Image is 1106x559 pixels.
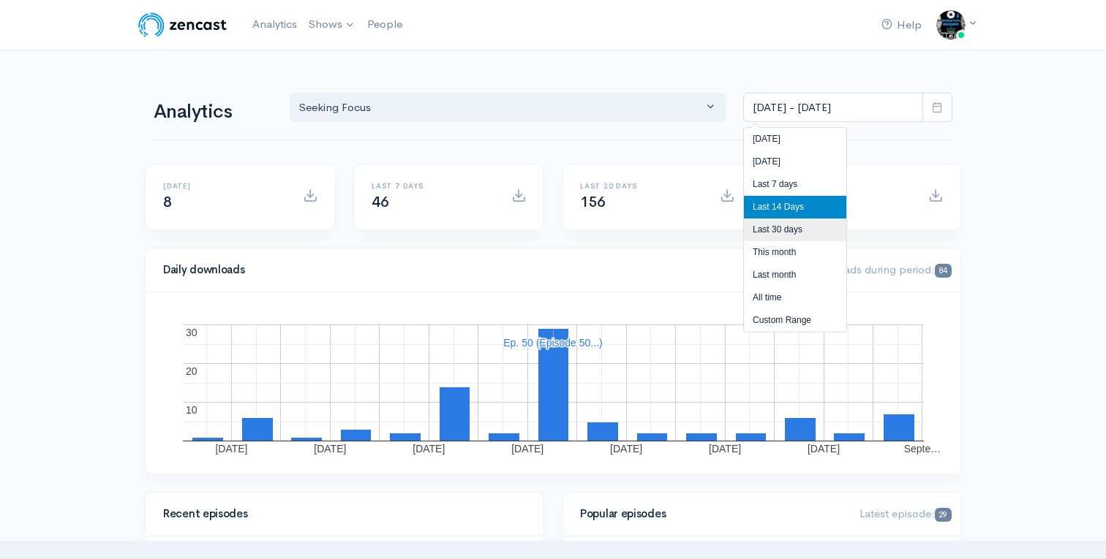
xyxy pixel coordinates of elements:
h4: Daily downloads [163,264,787,276]
text: [DATE] [215,443,247,455]
text: [DATE] [709,443,741,455]
li: Last 14 Days [744,196,846,218]
a: Analytics [247,9,303,40]
span: Latest episode: [859,506,952,520]
text: [DATE] [314,443,346,455]
text: [DATE] [610,443,642,455]
text: 20 [186,365,197,377]
li: This month [744,241,846,264]
li: Last 7 days [744,173,846,196]
a: Help [876,9,928,41]
img: ... [936,10,966,39]
span: Downloads during period: [805,262,952,276]
li: Custom Range [744,309,846,332]
text: Ep. 50 (Episode 50...) [503,337,602,349]
text: [DATE] [413,443,445,455]
span: 156 [580,193,606,211]
h6: Last 7 days [372,182,494,190]
text: 10 [186,404,197,416]
h6: [DATE] [163,182,285,190]
text: 30 [186,327,197,338]
button: Seeking Focus [290,93,726,123]
h4: Recent episodes [163,508,517,520]
text: Septe… [904,443,941,455]
h1: Analytics [154,102,272,123]
span: 84 [935,264,952,278]
text: [DATE] [808,443,840,455]
img: ZenCast Logo [136,10,229,39]
a: Shows [303,9,361,41]
svg: A chart. [163,310,943,456]
h6: All time [789,182,911,190]
h6: Last 30 days [580,182,702,190]
li: [DATE] [744,151,846,173]
span: 46 [372,193,388,211]
span: 29 [935,508,952,522]
input: analytics date range selector [743,93,923,123]
li: All time [744,286,846,309]
text: [DATE] [511,443,543,455]
li: Last 30 days [744,218,846,241]
a: People [361,9,408,40]
h4: Popular episodes [580,508,842,520]
div: Seeking Focus [299,99,703,116]
span: 8 [163,193,172,211]
li: [DATE] [744,128,846,151]
li: Last month [744,264,846,286]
